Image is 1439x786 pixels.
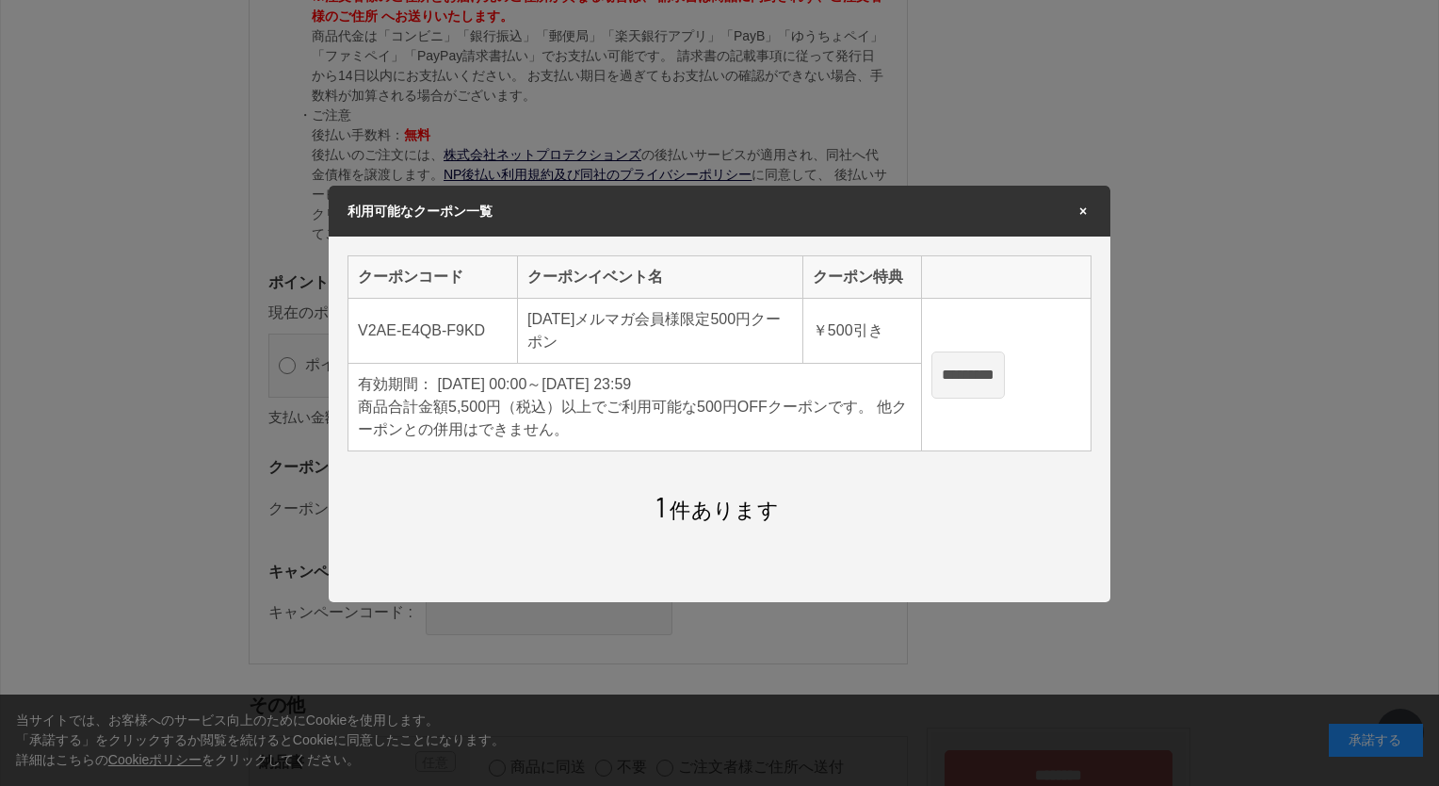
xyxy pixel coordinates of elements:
td: V2AE-E4QB-F9KD [348,299,518,364]
th: クーポンイベント名 [518,256,803,299]
span: [DATE] 00:00～[DATE] 23:59 [437,376,631,392]
th: クーポンコード [348,256,518,299]
span: 有効期間： [358,376,433,392]
span: × [1075,205,1091,218]
span: 1 [655,489,666,523]
div: 商品合計金額5,500円（税込）以上でご利用可能な500円OFFクーポンです。 他クーポンとの併用はできません。 [358,396,912,441]
td: [DATE]メルマガ会員様限定500円クーポン [518,299,803,364]
td: 引き [802,299,921,364]
span: ￥500 [813,322,853,338]
span: 件あります [655,499,779,522]
span: 利用可能なクーポン一覧 [348,204,493,219]
th: クーポン特典 [802,256,921,299]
